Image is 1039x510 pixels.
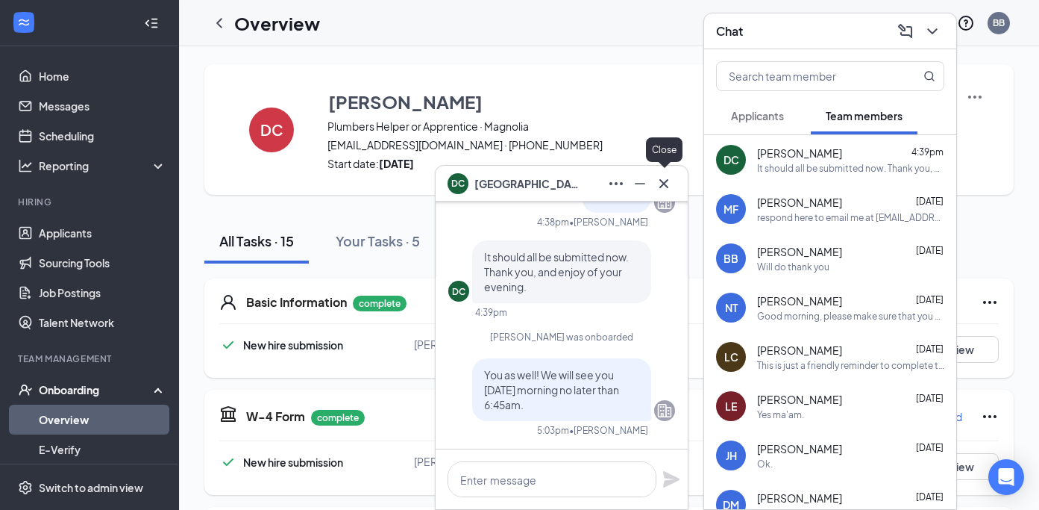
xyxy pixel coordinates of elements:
[328,89,483,114] h3: [PERSON_NAME]
[981,293,999,311] svg: Ellipses
[920,19,944,43] button: ChevronDown
[916,196,944,207] span: [DATE]
[18,382,33,397] svg: UserCheck
[607,175,625,193] svg: Ellipses
[414,455,603,468] span: [PERSON_NAME] completed on [DATE]
[757,343,842,358] span: [PERSON_NAME]
[652,172,676,196] button: Cross
[327,156,819,171] span: Start date:
[243,338,343,352] span: New hire submission
[916,245,944,256] span: [DATE]
[327,119,819,134] span: Plumbers Helper or Apprentice · Magnolia
[916,343,944,355] span: [DATE]
[723,251,738,266] div: BB
[379,157,414,170] strong: [DATE]
[260,125,283,135] h4: DC
[219,293,237,311] svg: User
[923,70,935,82] svg: MagnifyingGlass
[39,121,166,151] a: Scheduling
[39,278,166,308] a: Job Postings
[39,382,154,397] div: Onboarding
[39,61,166,91] a: Home
[327,88,819,115] button: [PERSON_NAME]
[916,393,944,404] span: [DATE]
[243,455,343,469] span: New hire submission
[210,14,228,32] svg: ChevronLeft
[234,10,320,36] h1: Overview
[219,336,237,354] svg: Checkmark
[18,352,163,365] div: Team Management
[39,480,143,495] div: Switch to admin view
[219,453,237,471] svg: Checkmark
[897,22,914,40] svg: ComposeMessage
[916,442,944,453] span: [DATE]
[757,195,842,210] span: [PERSON_NAME]
[353,296,407,311] p: complete
[16,15,31,30] svg: WorkstreamLogo
[923,22,941,40] svg: ChevronDown
[957,14,975,32] svg: QuestionInfo
[39,248,166,278] a: Sourcing Tools
[993,16,1005,29] div: BB
[311,410,365,426] p: complete
[757,392,842,407] span: [PERSON_NAME]
[731,109,784,122] span: Applicants
[39,435,166,464] a: E-Verify
[327,137,819,152] span: [EMAIL_ADDRESS][DOMAIN_NAME] · [PHONE_NUMBER]
[916,491,944,503] span: [DATE]
[757,310,944,323] div: Good morning, please make sure that you get the 401(K) form completed no later than [DATE].
[569,216,648,228] span: • [PERSON_NAME]
[757,261,829,273] div: Will do thank you
[723,202,738,217] div: MF
[757,458,773,470] div: Ok.
[646,137,682,162] div: Close
[604,172,628,196] button: Ellipses
[716,23,743,40] h3: Chat
[717,62,894,90] input: Search team member
[757,162,944,175] div: It should all be submitted now. Thank you, and enjoy of your evening.
[246,408,305,425] h5: W-4 Form
[655,175,673,193] svg: Cross
[723,152,739,167] div: DC
[757,146,842,161] span: [PERSON_NAME]
[18,196,163,208] div: Hiring
[18,158,33,173] svg: Analysis
[911,146,944,158] span: 4:39pm
[924,453,999,480] button: View
[981,408,999,426] svg: Ellipses
[826,109,903,122] span: Team members
[219,405,237,423] svg: TaxGovernmentIcon
[757,408,804,421] div: Yes ma'am.
[757,441,842,456] span: [PERSON_NAME]
[484,368,619,411] span: You as well! We will see you [DATE] morning no later than 6:45am.
[662,470,680,488] svg: Plane
[725,399,737,414] div: LE
[894,19,917,43] button: ComposeMessage
[39,158,167,173] div: Reporting
[474,175,579,192] span: [GEOGRAPHIC_DATA] [PERSON_NAME]
[628,172,652,196] button: Minimize
[452,285,465,298] div: DC
[569,424,648,437] span: • [PERSON_NAME]
[656,193,674,211] svg: Company
[39,91,166,121] a: Messages
[448,331,675,343] div: [PERSON_NAME] was onboarded
[39,308,166,338] a: Talent Network
[475,306,507,319] div: 4:39pm
[631,175,649,193] svg: Minimize
[725,300,738,315] div: NT
[757,293,842,308] span: [PERSON_NAME]
[18,480,33,495] svg: Settings
[757,491,842,506] span: [PERSON_NAME]
[757,244,842,259] span: [PERSON_NAME]
[724,349,738,364] div: LC
[484,250,629,293] span: It should all be submitted now. Thank you, and enjoy of your evening.
[336,231,420,250] div: Your Tasks · 5
[219,231,294,250] div: All Tasks · 15
[916,294,944,305] span: [DATE]
[726,448,737,463] div: JH
[144,16,159,31] svg: Collapse
[537,216,569,228] div: 4:38pm
[414,338,603,351] span: [PERSON_NAME] completed on [DATE]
